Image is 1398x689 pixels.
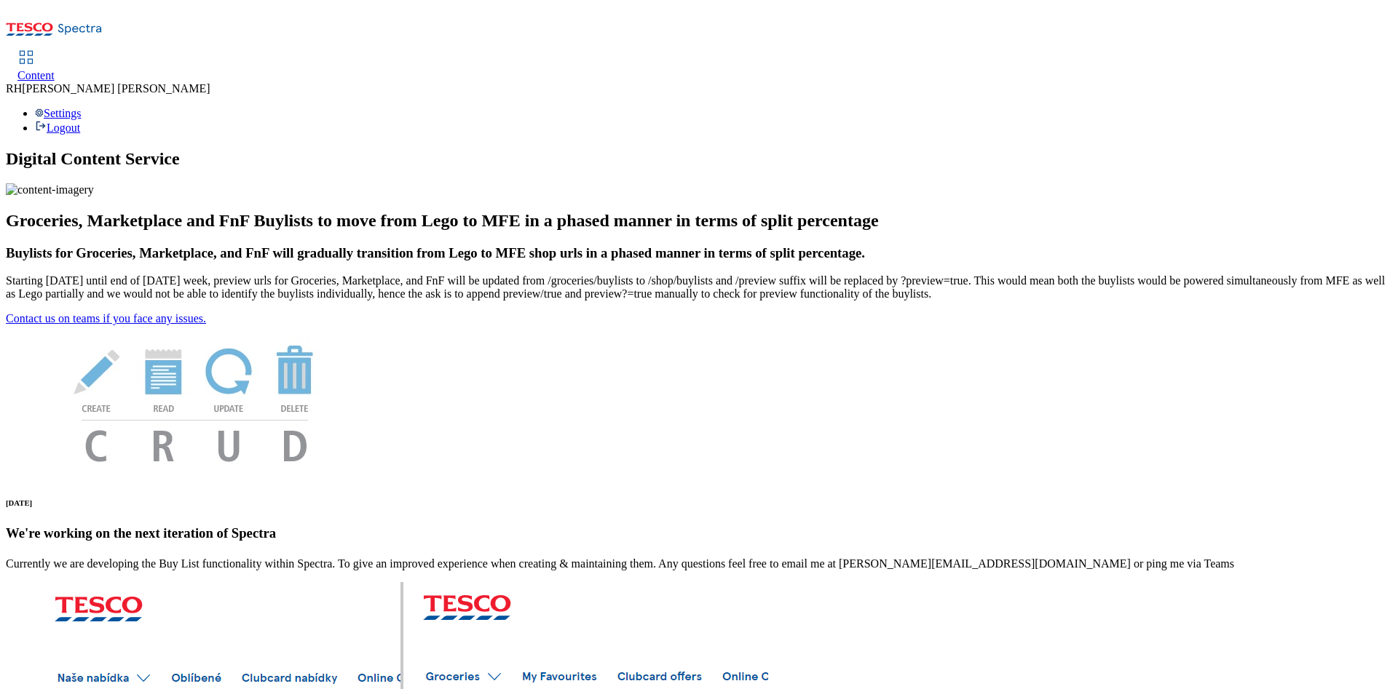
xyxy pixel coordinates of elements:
[35,122,80,134] a: Logout
[6,557,1392,570] p: Currently we are developing the Buy List functionality within Spectra. To give an improved experi...
[6,525,1392,541] h3: We're working on the next iteration of Spectra
[17,52,55,82] a: Content
[6,149,1392,169] h1: Digital Content Service
[6,245,1392,261] h3: Buylists for Groceries, Marketplace, and FnF will gradually transition from Lego to MFE shop urls...
[6,183,94,196] img: content-imagery
[6,498,1392,507] h6: [DATE]
[6,211,1392,231] h2: Groceries, Marketplace and FnF Buylists to move from Lego to MFE in a phased manner in terms of s...
[6,325,384,477] img: News Image
[17,69,55,81] span: Content
[6,312,206,324] a: Contact us on teams if you face any issues.
[6,274,1392,300] p: Starting [DATE] until end of [DATE] week, preview urls for Groceries, Marketplace, and FnF will b...
[6,82,22,95] span: RH
[22,82,210,95] span: [PERSON_NAME] [PERSON_NAME]
[35,107,82,119] a: Settings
